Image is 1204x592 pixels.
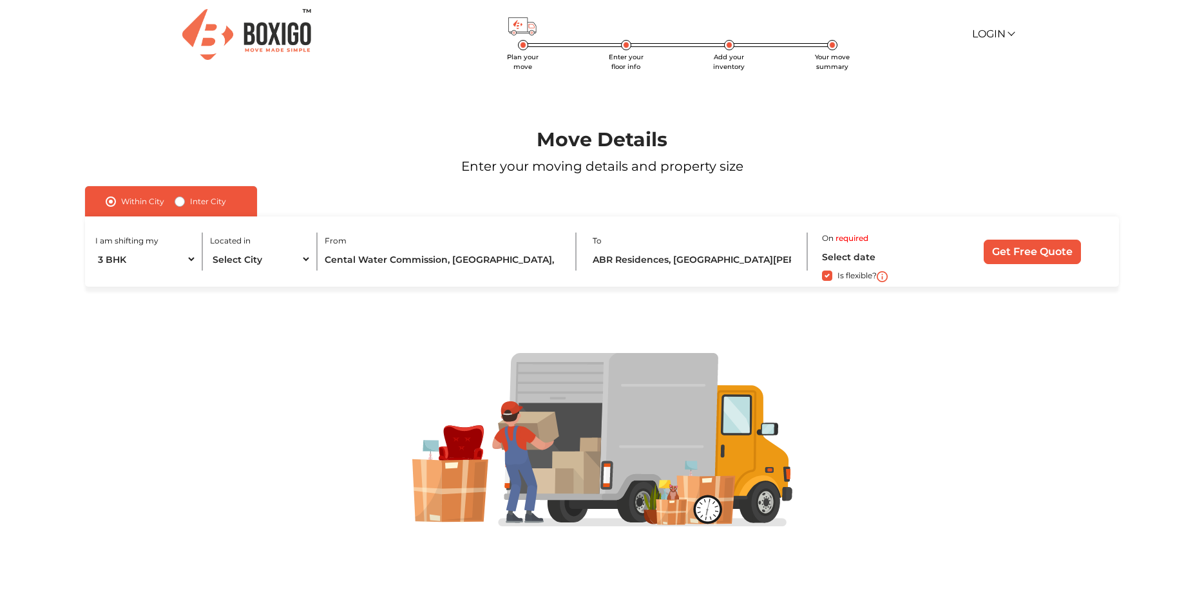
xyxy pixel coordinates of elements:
[836,233,868,244] label: required
[48,157,1156,176] p: Enter your moving details and property size
[507,53,539,71] span: Plan your move
[815,53,850,71] span: Your move summary
[984,240,1081,264] input: Get Free Quote
[837,268,877,282] label: Is flexible?
[972,28,1013,40] a: Login
[593,248,796,271] input: Locality
[877,271,888,282] img: i
[609,53,644,71] span: Enter your floor info
[182,9,311,60] img: Boxigo
[48,128,1156,151] h1: Move Details
[822,245,941,268] input: Select date
[822,233,834,244] label: On
[210,235,251,247] label: Located in
[325,248,562,271] input: Locality
[593,235,602,247] label: To
[325,235,347,247] label: From
[95,235,158,247] label: I am shifting my
[121,194,164,209] label: Within City
[190,194,226,209] label: Inter City
[713,53,745,71] span: Add your inventory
